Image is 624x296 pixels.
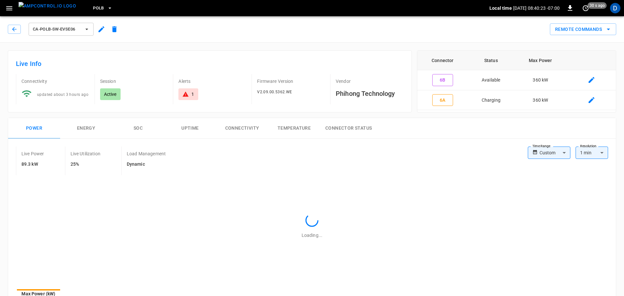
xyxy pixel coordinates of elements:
[21,78,89,84] p: Connectivity
[550,23,616,35] div: remote commands options
[514,90,567,110] td: 360 kW
[532,144,551,149] label: Time Range
[178,78,246,84] p: Alerts
[37,92,88,97] span: updated about 3 hours ago
[112,118,164,139] button: SOC
[90,2,115,15] button: PoLB
[588,2,607,9] span: 30 s ago
[19,2,76,10] img: ampcontrol.io logo
[417,51,616,110] table: connector table
[513,5,560,11] p: [DATE] 08:40:23 -07:00
[432,94,453,106] button: 6A
[336,88,404,99] h6: Phihong Technology
[71,161,100,168] h6: 25%
[320,118,377,139] button: Connector Status
[127,150,166,157] p: Load Management
[468,51,514,70] th: Status
[268,118,320,139] button: Temperature
[257,90,292,94] span: V2.09.00.5362.WE
[216,118,268,139] button: Connectivity
[93,5,104,12] span: PoLB
[21,161,44,168] h6: 89.3 kW
[164,118,216,139] button: Uptime
[21,150,44,157] p: Live Power
[336,78,404,84] p: Vendor
[8,118,60,139] button: Power
[468,70,514,90] td: Available
[16,58,404,69] h6: Live Info
[100,78,168,84] p: Session
[127,161,166,168] h6: Dynamic
[432,74,453,86] button: 6B
[468,90,514,110] td: Charging
[576,147,608,159] div: 1 min
[610,3,620,13] div: profile-icon
[191,91,194,97] div: 1
[417,51,468,70] th: Connector
[550,23,616,35] button: Remote Commands
[489,5,512,11] p: Local time
[580,3,591,13] button: set refresh interval
[71,150,100,157] p: Live Utilization
[539,147,570,159] div: Custom
[302,233,322,238] span: Loading...
[580,144,596,149] label: Resolution
[29,23,94,36] button: ca-polb-sw-evse06
[257,78,325,84] p: Firmware Version
[514,70,567,90] td: 360 kW
[514,51,567,70] th: Max Power
[33,26,81,33] span: ca-polb-sw-evse06
[104,91,117,97] p: Active
[60,118,112,139] button: Energy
